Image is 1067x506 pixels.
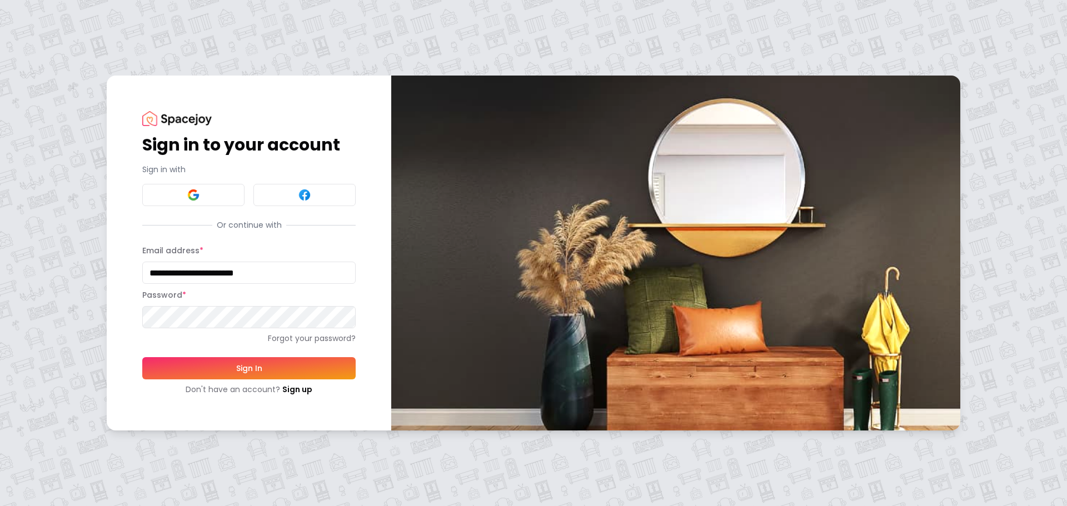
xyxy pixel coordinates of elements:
span: Or continue with [212,219,286,231]
label: Password [142,289,186,300]
p: Sign in with [142,164,356,175]
div: Don't have an account? [142,384,356,395]
h1: Sign in to your account [142,135,356,155]
button: Sign In [142,357,356,379]
img: Facebook signin [298,188,311,202]
img: banner [391,76,960,430]
a: Forgot your password? [142,333,356,344]
label: Email address [142,245,203,256]
a: Sign up [282,384,312,395]
img: Spacejoy Logo [142,111,212,126]
img: Google signin [187,188,200,202]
